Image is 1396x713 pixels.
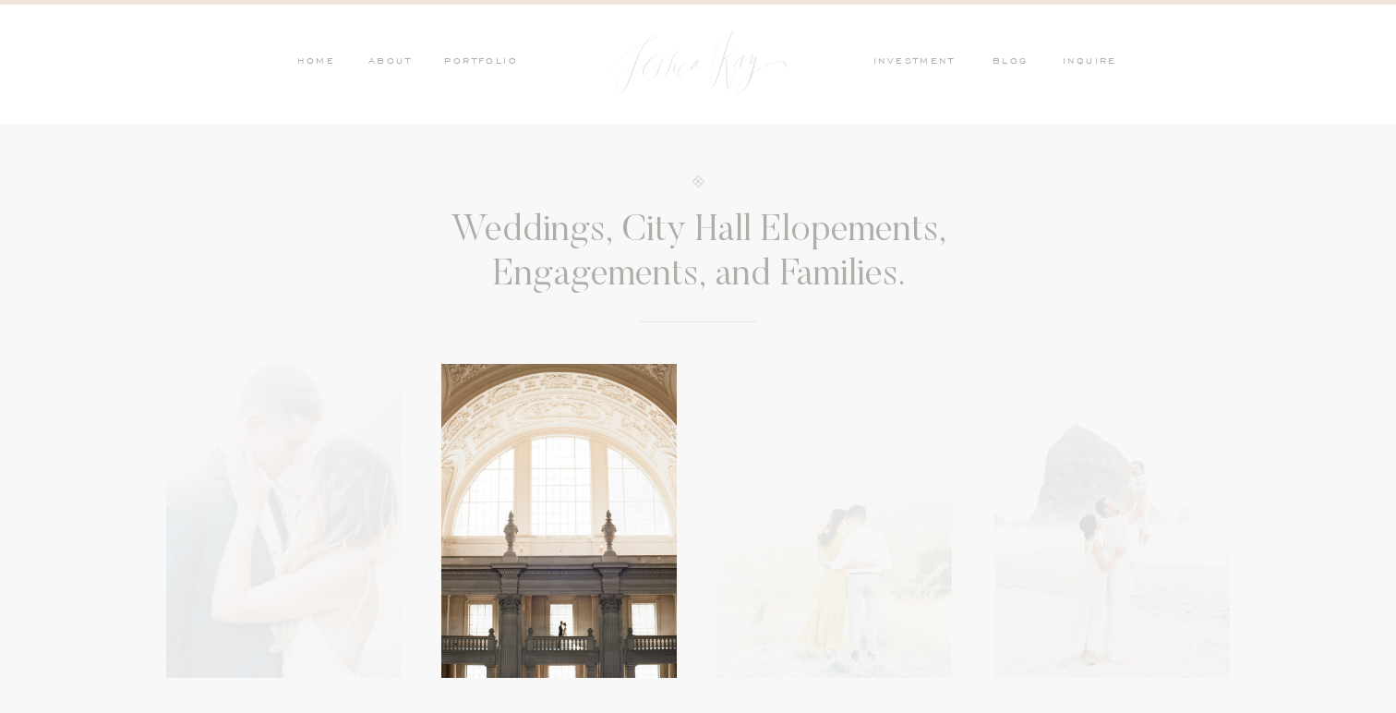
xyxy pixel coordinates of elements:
h3: Weddings, City Hall Elopements, Engagements, and Families. [367,210,1029,299]
a: investment [873,54,964,71]
a: PORTFOLIO [441,54,518,71]
a: inquire [1063,54,1125,71]
a: ABOUT [364,54,412,71]
a: blog [993,54,1041,71]
a: HOME [296,54,335,71]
